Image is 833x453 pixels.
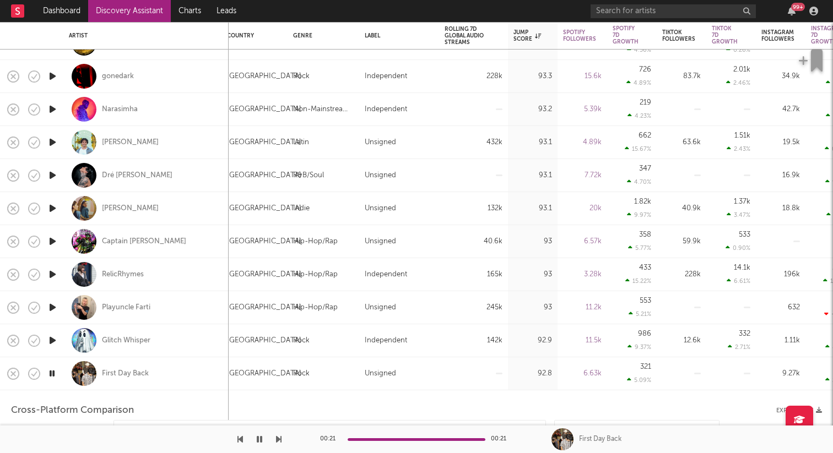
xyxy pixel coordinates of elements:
[726,46,750,53] div: 0.26 %
[293,70,310,83] div: Rock
[639,66,651,73] div: 726
[445,136,502,149] div: 432k
[761,301,800,314] div: 632
[776,407,822,414] button: Export CSV
[102,270,144,280] a: RelicRhymes
[563,334,602,347] div: 11.5k
[513,103,552,116] div: 93.2
[227,202,301,215] div: [GEOGRAPHIC_DATA]
[640,363,651,370] div: 321
[227,301,301,314] div: [GEOGRAPHIC_DATA]
[365,202,396,215] div: Unsigned
[627,178,651,185] div: 4.70 %
[365,32,428,39] div: Label
[445,334,502,347] div: 142k
[293,103,354,116] div: Non-Mainstream Electronic
[445,268,502,281] div: 165k
[513,70,552,83] div: 93.3
[293,301,338,314] div: Hip-Hop/Rap
[563,103,602,116] div: 5.39k
[639,165,651,172] div: 347
[727,211,750,219] div: 3.47 %
[563,169,602,182] div: 7.72k
[788,7,796,15] button: 99+
[69,32,218,39] div: Artist
[628,244,651,252] div: 5.77 %
[365,70,407,83] div: Independent
[513,334,552,347] div: 92.9
[733,66,750,73] div: 2.01k
[734,198,750,205] div: 1.37k
[761,103,800,116] div: 42.7k
[563,235,602,248] div: 6.57k
[365,367,396,380] div: Unsigned
[102,138,159,148] a: [PERSON_NAME]
[639,132,651,139] div: 662
[662,70,701,83] div: 83.7k
[513,29,541,42] div: Jump Score
[102,336,150,346] a: Glitch Whisper
[639,231,651,238] div: 358
[638,330,651,337] div: 986
[513,301,552,314] div: 93
[102,303,150,313] a: Playuncle Farti
[728,343,750,351] div: 2.71 %
[102,171,172,181] div: Dré [PERSON_NAME]
[293,268,338,281] div: Hip-Hop/Rap
[293,235,338,248] div: Hip-Hop/Rap
[662,235,701,248] div: 59.9k
[445,26,486,46] div: Rolling 7D Global Audio Streams
[365,235,396,248] div: Unsigned
[365,334,407,347] div: Independent
[320,433,342,446] div: 00:21
[227,169,301,182] div: [GEOGRAPHIC_DATA]
[640,297,651,304] div: 553
[662,202,701,215] div: 40.9k
[579,434,621,444] div: First Day Back
[445,301,502,314] div: 245k
[102,204,159,214] a: [PERSON_NAME]
[739,330,750,337] div: 332
[513,367,552,380] div: 92.8
[227,136,301,149] div: [GEOGRAPHIC_DATA]
[634,198,651,205] div: 1.82k
[102,72,134,81] a: gonedark
[293,169,324,182] div: R&B/Soul
[726,244,750,252] div: 0.90 %
[627,211,651,219] div: 9.97 %
[293,136,309,149] div: Latin
[102,105,138,114] div: Narasimha
[563,268,602,281] div: 3.28k
[227,367,301,380] div: [GEOGRAPHIC_DATA]
[563,29,596,42] div: Spotify Followers
[727,145,750,152] div: 2.43 %
[365,169,396,182] div: Unsigned
[365,103,407,116] div: Independent
[227,103,301,116] div: [GEOGRAPHIC_DATA]
[445,70,502,83] div: 228k
[513,136,552,149] div: 93.1
[227,334,301,347] div: [GEOGRAPHIC_DATA]
[662,29,695,42] div: Tiktok Followers
[662,268,701,281] div: 228k
[293,202,310,215] div: Indie
[293,334,310,347] div: Rock
[513,169,552,182] div: 93.1
[563,202,602,215] div: 20k
[761,70,800,83] div: 34.9k
[491,433,513,446] div: 00:21
[726,79,750,86] div: 2.46 %
[563,136,602,149] div: 4.89k
[761,334,800,347] div: 1.11k
[563,70,602,83] div: 15.6k
[293,32,348,39] div: Genre
[227,32,277,39] div: Country
[513,202,552,215] div: 93.1
[734,132,750,139] div: 1.51k
[761,29,794,42] div: Instagram Followers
